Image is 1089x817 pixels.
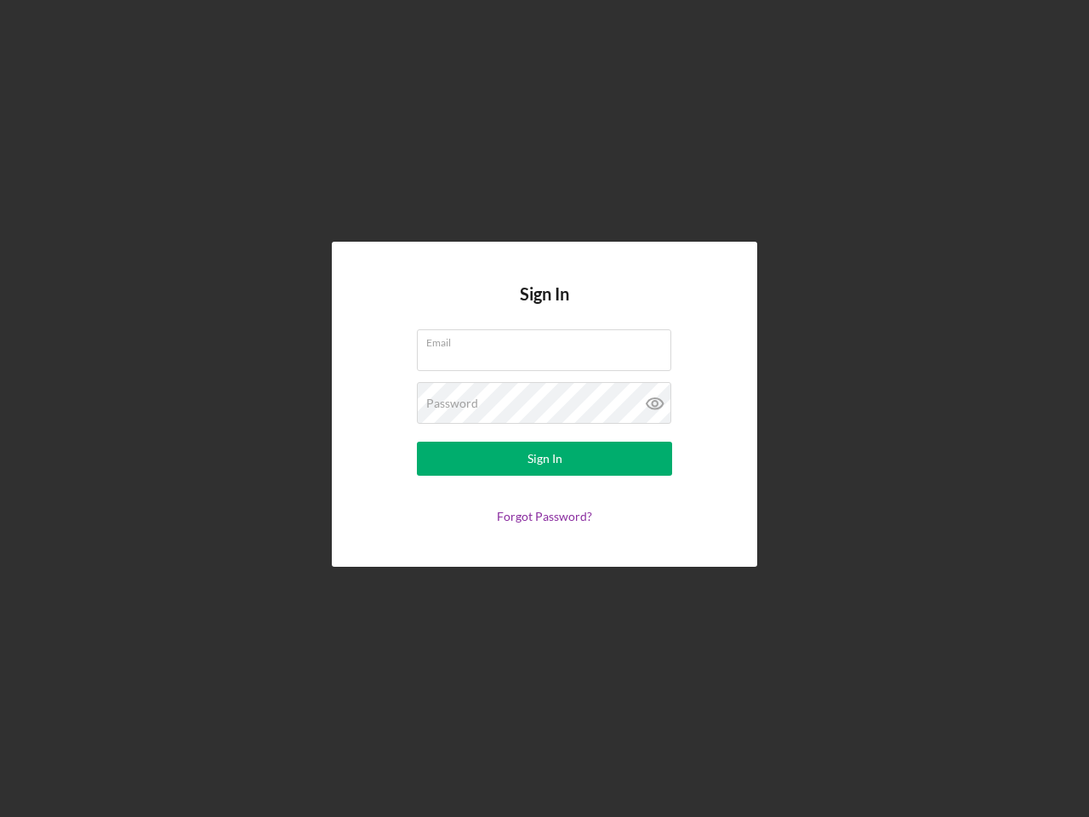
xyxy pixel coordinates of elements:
[426,330,671,349] label: Email
[520,284,569,329] h4: Sign In
[417,442,672,476] button: Sign In
[426,397,478,410] label: Password
[527,442,562,476] div: Sign In
[497,509,592,523] a: Forgot Password?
